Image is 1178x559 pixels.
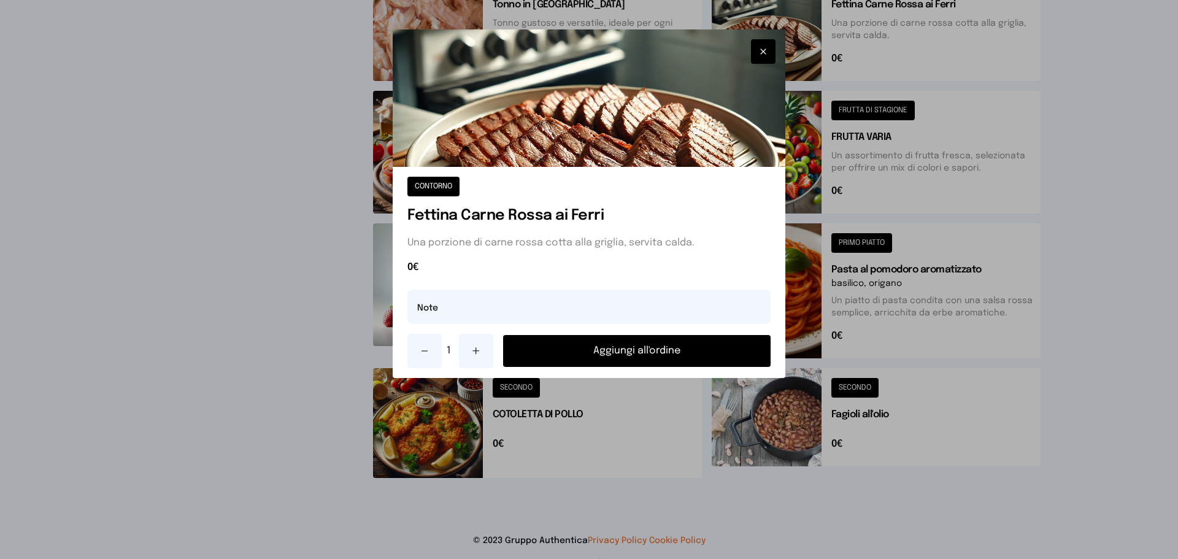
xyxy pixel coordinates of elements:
[407,177,460,196] button: CONTORNO
[503,335,771,367] button: Aggiungi all'ordine
[407,206,771,226] h1: Fettina Carne Rossa ai Ferri
[393,29,785,167] img: Fettina Carne Rossa ai Ferri
[407,236,771,250] p: Una porzione di carne rossa cotta alla griglia, servita calda.
[407,260,771,275] span: 0€
[447,344,454,358] span: 1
